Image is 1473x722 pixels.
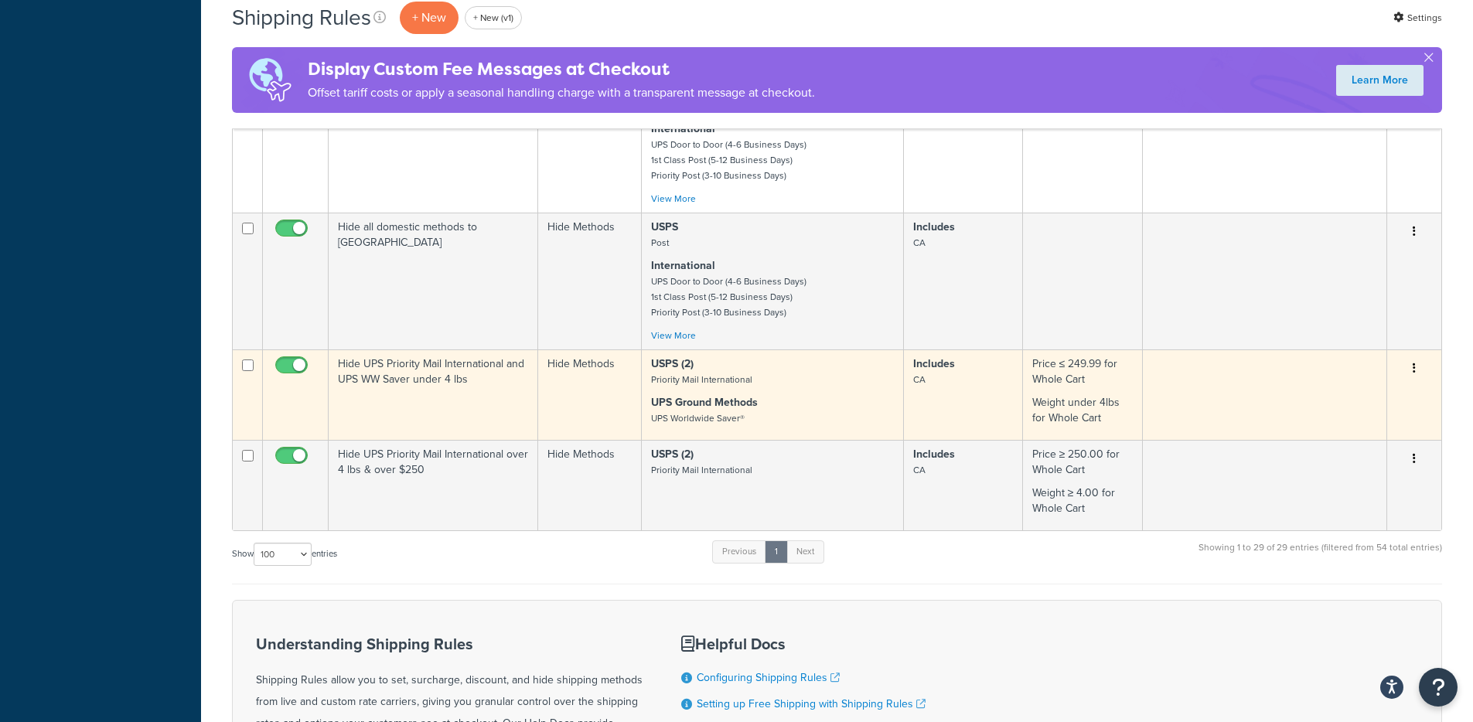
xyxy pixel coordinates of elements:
small: CA [913,373,926,387]
a: View More [651,329,696,342]
p: Weight ≥ 4.00 for Whole Cart [1032,485,1133,516]
td: Hide UPS Priority Mail International and UPS WW Saver under 4 lbs [329,349,538,440]
a: Setting up Free Shipping with Shipping Rules [697,696,926,712]
strong: Includes [913,446,955,462]
small: CA [913,463,926,477]
select: Showentries [254,543,312,566]
td: Hide Methods [538,213,642,349]
a: Settings [1393,7,1442,29]
a: Configuring Shipping Rules [697,669,840,686]
td: Hide all domestic methods to [GEOGRAPHIC_DATA] [329,213,538,349]
a: View More [651,192,696,206]
strong: Includes [913,219,955,235]
small: Priority Mail International [651,373,752,387]
small: CA [913,236,926,250]
p: Offset tariff costs or apply a seasonal handling charge with a transparent message at checkout. [308,82,815,104]
td: Hide APO for all carrier except USPS live rate [329,76,538,213]
td: Hide Methods [538,440,642,530]
td: Hide Methods [538,76,642,213]
a: 1 [765,540,788,564]
td: Price ≤ 249.99 for Whole Cart [1023,349,1143,440]
small: Priority Mail International [651,463,752,477]
small: Post [651,236,669,250]
div: Showing 1 to 29 of 29 entries (filtered from 54 total entries) [1199,539,1442,572]
button: Open Resource Center [1419,668,1458,707]
strong: USPS (2) [651,356,694,372]
strong: UPS Ground Methods [651,394,758,410]
a: Previous [712,540,766,564]
td: Hide UPS Priority Mail International over 4 lbs & over $250 [329,440,538,530]
strong: USPS (2) [651,446,694,462]
h1: Shipping Rules [232,2,371,32]
h4: Display Custom Fee Messages at Checkout [308,56,815,82]
strong: Includes [913,356,955,372]
td: Hide Methods [538,349,642,440]
strong: USPS [651,219,678,235]
a: Next [786,540,824,564]
small: UPS Worldwide Saver® [651,411,745,425]
strong: International [651,257,715,274]
h3: Understanding Shipping Rules [256,635,643,652]
p: Weight under 4lbs for Whole Cart [1032,395,1133,426]
h3: Helpful Docs [681,635,935,652]
img: duties-banner-06bc72dcb5fe05cb3f9472aba00be2ae8eb53ab6f0d8bb03d382ba314ac3c341.png [232,47,308,113]
label: Show entries [232,543,337,566]
a: Learn More [1336,65,1424,96]
small: UPS Door to Door (4-6 Business Days) 1st Class Post (5-12 Business Days) Priority Post (3-10 Busi... [651,274,806,319]
td: Price ≥ 250.00 for Whole Cart [1023,440,1143,530]
p: + New [400,2,459,33]
a: + New (v1) [465,6,522,29]
small: UPS Door to Door (4-6 Business Days) 1st Class Post (5-12 Business Days) Priority Post (3-10 Busi... [651,138,806,182]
